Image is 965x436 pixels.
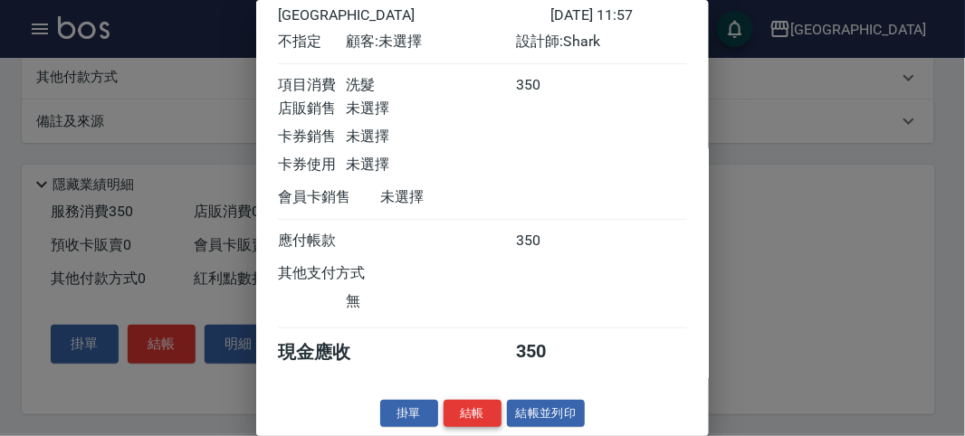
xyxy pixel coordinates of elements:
div: 卡券使用 [278,156,346,175]
div: 其他支付方式 [278,264,415,283]
div: 350 [517,340,585,365]
div: 350 [517,232,585,251]
div: 未選擇 [380,188,550,207]
button: 結帳 [444,400,502,428]
div: 350 [517,76,585,95]
div: 店販銷售 [278,100,346,118]
div: 不指定 [278,33,346,52]
div: 無 [346,292,516,311]
div: 顧客: 未選擇 [346,33,516,52]
div: 設計師: Shark [517,33,687,52]
div: [DATE] 11:57 [550,6,687,24]
div: 應付帳款 [278,232,346,251]
div: [GEOGRAPHIC_DATA] [278,6,550,24]
div: 未選擇 [346,156,516,175]
div: 項目消費 [278,76,346,95]
button: 掛單 [380,400,438,428]
div: 未選擇 [346,128,516,147]
button: 結帳並列印 [507,400,586,428]
div: 卡券銷售 [278,128,346,147]
div: 洗髮 [346,76,516,95]
div: 會員卡銷售 [278,188,380,207]
div: 現金應收 [278,340,380,365]
div: 未選擇 [346,100,516,118]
